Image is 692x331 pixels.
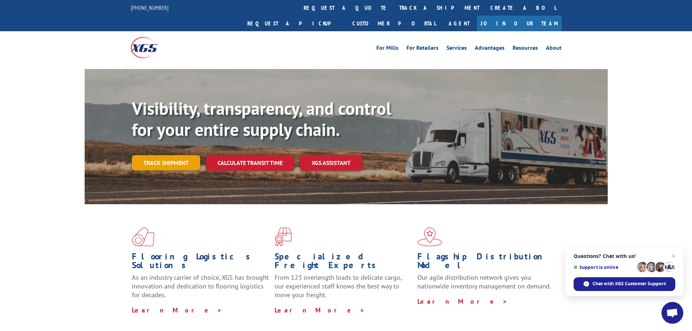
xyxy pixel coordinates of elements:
a: For Retailers [406,45,438,53]
span: Our agile distribution network gives you nationwide inventory management on demand. [417,273,551,290]
a: Learn More > [275,306,365,314]
a: Resources [513,45,538,53]
a: Calculate transit time [206,155,294,171]
h1: Flooring Logistics Solutions [132,252,269,273]
span: As an industry carrier of choice, XGS has brought innovation and dedication to flooring logistics... [132,273,269,299]
a: Advantages [475,45,505,53]
a: Learn More > [417,297,508,306]
a: Services [446,45,467,53]
a: About [546,45,562,53]
img: xgs-icon-flagship-distribution-model-red [417,227,442,246]
h1: Specialized Freight Experts [275,252,412,273]
img: xgs-icon-focused-on-flooring-red [275,227,292,246]
span: Support is online [574,265,635,270]
span: Chat with XGS Customer Support [592,280,666,287]
p: From 123 overlength loads to delicate cargo, our experienced staff knows the best way to move you... [275,273,412,306]
b: Visibility, transparency, and control for your entire supply chain. [132,97,391,141]
div: Chat with XGS Customer Support [574,277,675,291]
a: Agent [441,16,477,31]
a: Track shipment [132,155,200,170]
a: For Mills [376,45,398,53]
h1: Flagship Distribution Model [417,252,555,273]
div: Open chat [661,302,683,324]
a: Join Our Team [477,16,562,31]
a: [PHONE_NUMBER] [131,4,169,11]
a: Customer Portal [347,16,441,31]
a: Learn More > [132,306,222,314]
span: Questions? Chat with us! [574,253,675,259]
img: xgs-icon-total-supply-chain-intelligence-red [132,227,154,246]
a: Request a pickup [242,16,347,31]
a: XGS ASSISTANT [300,155,362,171]
span: Close chat [669,252,678,261]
